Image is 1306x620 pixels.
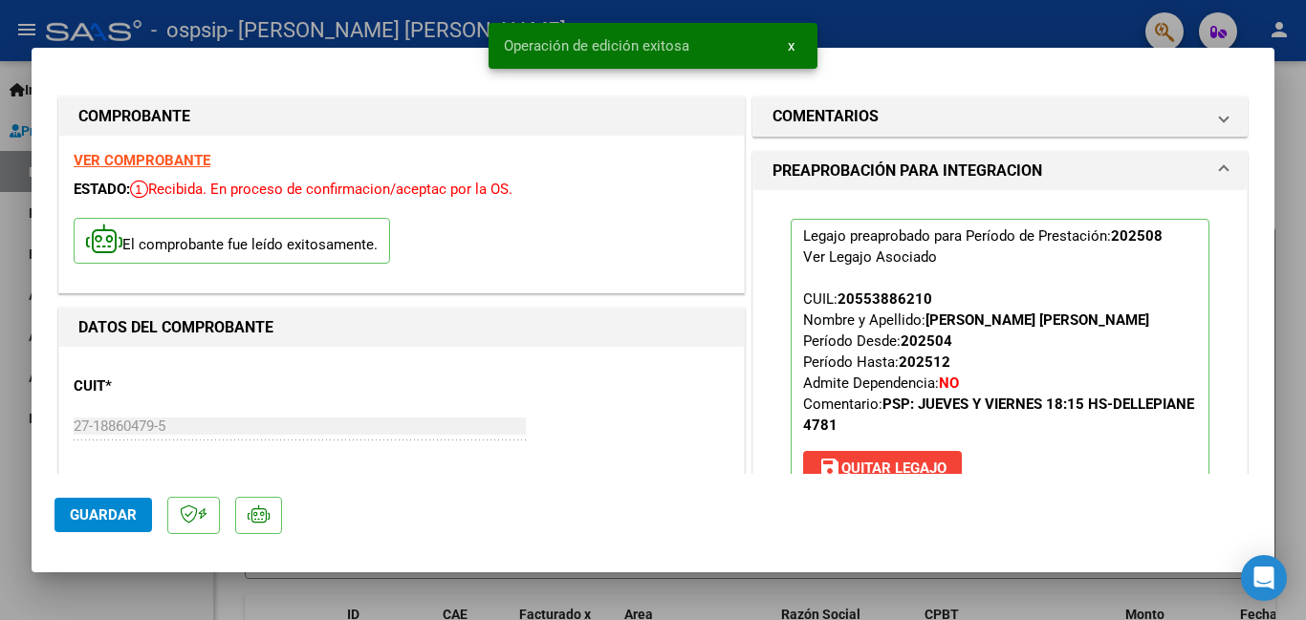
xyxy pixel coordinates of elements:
[74,181,130,198] span: ESTADO:
[74,375,271,397] p: CUIT
[901,332,952,350] strong: 202504
[773,105,879,128] h1: COMENTARIOS
[753,97,1247,136] mat-expansion-panel-header: COMENTARIOS
[818,456,841,479] mat-icon: save
[504,36,689,55] span: Operación de edición exitosa
[78,318,273,336] strong: DATOS DEL COMPROBANTE
[773,160,1042,182] h1: PREAPROBACIÓN PARA INTEGRACION
[803,246,937,267] div: Ver Legajo Asociado
[791,219,1209,494] p: Legajo preaprobado para Período de Prestación:
[70,506,137,524] span: Guardar
[753,152,1247,190] mat-expansion-panel-header: PREAPROBACIÓN PARA INTEGRACION
[925,311,1149,329] strong: [PERSON_NAME] [PERSON_NAME]
[130,181,512,198] span: Recibida. En proceso de confirmacion/aceptac por la OS.
[803,396,1194,434] span: Comentario:
[803,451,962,485] button: Quitar Legajo
[773,29,810,63] button: x
[788,37,794,54] span: x
[74,218,390,265] p: El comprobante fue leído exitosamente.
[939,374,959,392] strong: NO
[803,290,1194,434] span: CUIL: Nombre y Apellido: Período Desde: Período Hasta: Admite Dependencia:
[78,107,190,125] strong: COMPROBANTE
[753,190,1247,538] div: PREAPROBACIÓN PARA INTEGRACION
[803,396,1194,434] strong: PSP: JUEVES Y VIERNES 18:15 HS-DELLEPIANE 4781
[818,460,947,477] span: Quitar Legajo
[838,289,932,310] div: 20553886210
[899,353,950,371] strong: 202512
[74,152,210,169] a: VER COMPROBANTE
[1111,227,1163,245] strong: 202508
[54,498,152,532] button: Guardar
[1241,555,1287,601] div: Open Intercom Messenger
